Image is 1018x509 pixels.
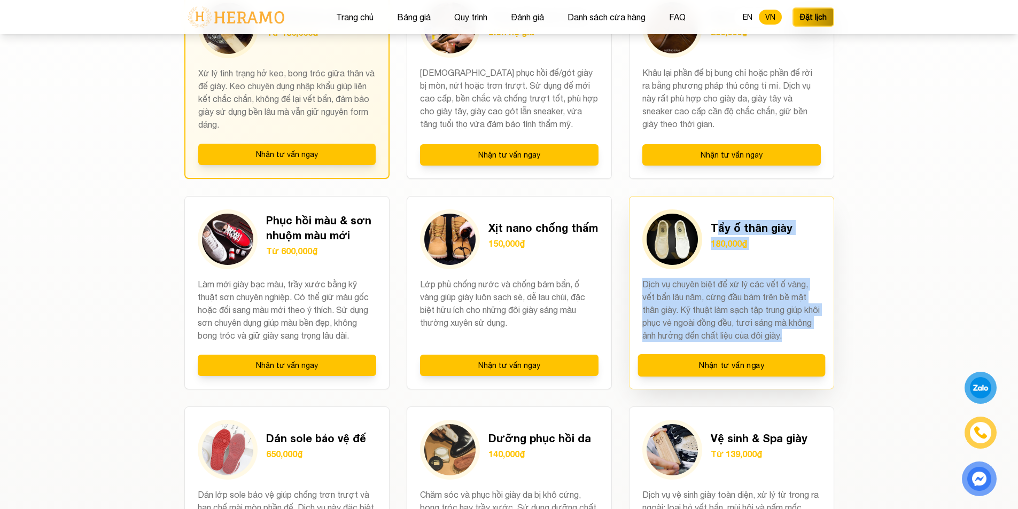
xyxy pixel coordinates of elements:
img: phone-icon [974,426,987,439]
button: EN [736,10,759,25]
button: Đánh giá [508,10,547,24]
button: VN [759,10,782,25]
p: Dịch vụ chuyên biệt để xử lý các vết ố vàng, vết bẩn lâu năm, cứng đầu bám trên bề mặt thân giày.... [642,278,821,342]
button: Nhận tư vấn ngay [420,355,599,376]
button: Nhận tư vấn ngay [638,354,825,377]
h3: Xịt nano chống thấm [488,220,598,235]
p: [DEMOGRAPHIC_DATA] phục hồi đế/gót giày bị mòn, nứt hoặc trơn trượt. Sử dụng đế mới cao cấp, bền ... [420,66,599,131]
button: FAQ [666,10,689,24]
img: Vệ sinh & Spa giày [647,424,698,475]
button: Nhận tư vấn ngay [198,355,376,376]
img: Dưỡng phục hồi da [424,424,476,475]
button: Trang chủ [333,10,377,24]
h3: Dưỡng phục hồi da [488,430,591,445]
button: Quy trình [451,10,491,24]
button: Đặt lịch [792,7,834,27]
p: Làm mới giày bạc màu, trầy xước bằng kỹ thuật sơn chuyên nghiệp. Có thể giữ màu gốc hoặc đổi sang... [198,278,376,342]
img: Phục hồi màu & sơn nhuộm màu mới [202,214,253,265]
h3: Tẩy ố thân giày [711,220,792,235]
p: Từ 139,000₫ [711,448,807,460]
img: Xịt nano chống thấm [424,214,476,265]
p: 140,000₫ [488,448,591,460]
p: 150,000₫ [488,237,598,250]
img: Tẩy ố thân giày [647,214,698,265]
h3: Phục hồi màu & sơn nhuộm màu mới [266,213,376,242]
button: Nhận tư vấn ngay [642,144,821,166]
p: Lớp phủ chống nước và chống bám bẩn, ố vàng giúp giày luôn sạch sẽ, dễ lau chùi, đặc biệt hữu ích... [420,278,599,342]
p: Xử lý tình trạng hở keo, bong tróc giữa thân và đế giày. Keo chuyên dụng nhập khẩu giúp liên kết ... [198,67,376,131]
p: 180,000₫ [711,237,792,250]
button: Bảng giá [394,10,434,24]
h3: Dán sole bảo vệ đế [266,430,366,445]
p: Từ 600,000₫ [266,245,376,257]
p: 650,000₫ [266,448,366,460]
p: Khâu lại phần đế bị bung chỉ hoặc phần đế rời ra bằng phương pháp thủ công tỉ mỉ. Dịch vụ này rất... [642,66,821,131]
img: logo-with-text.png [184,6,287,28]
h3: Vệ sinh & Spa giày [711,430,807,445]
button: Nhận tư vấn ngay [198,144,376,165]
button: Nhận tư vấn ngay [420,144,599,166]
img: Dán sole bảo vệ đế [202,424,253,475]
button: Danh sách cửa hàng [564,10,649,24]
a: phone-icon [965,417,997,449]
